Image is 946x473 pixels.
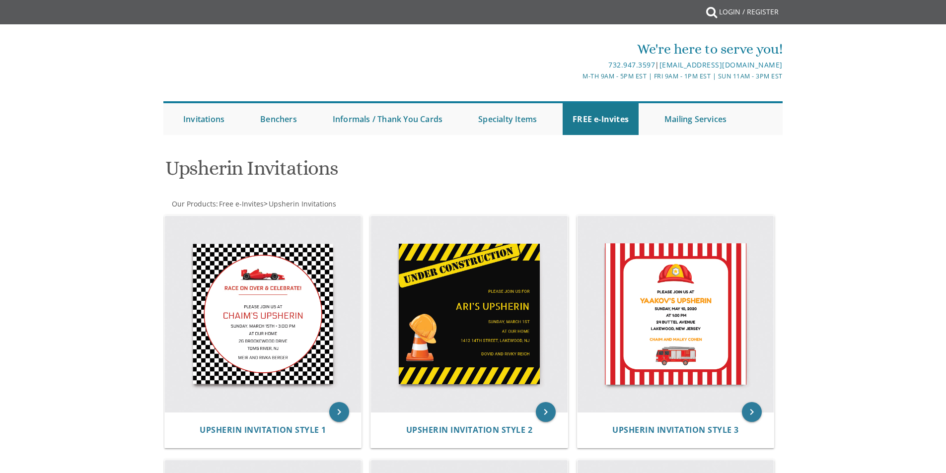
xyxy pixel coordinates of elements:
a: Upsherin Invitation Style 1 [200,425,326,435]
a: Upsherin Invitation Style 2 [406,425,533,435]
a: Free e-Invites [218,199,264,208]
div: | [370,59,783,71]
a: 732.947.3597 [608,60,655,69]
a: FREE e-Invites [563,103,639,135]
h1: Upsherin Invitations [165,157,571,187]
a: keyboard_arrow_right [536,402,556,422]
span: Upsherin Invitations [269,199,336,208]
img: Upsherin Invitation Style 2 [371,216,568,412]
span: Free e-Invites [219,199,264,208]
a: Mailing Services [655,103,736,135]
span: > [264,199,336,208]
span: Upsherin Invitation Style 2 [406,424,533,435]
span: Upsherin Invitation Style 3 [612,424,739,435]
a: Benchers [250,103,307,135]
a: [EMAIL_ADDRESS][DOMAIN_NAME] [659,60,783,69]
span: Upsherin Invitation Style 1 [200,424,326,435]
a: Our Products [171,199,216,208]
a: Upsherin Invitation Style 3 [612,425,739,435]
img: Upsherin Invitation Style 1 [165,216,362,412]
a: Specialty Items [468,103,547,135]
img: Upsherin Invitation Style 3 [578,216,774,412]
div: We're here to serve you! [370,39,783,59]
a: Invitations [173,103,234,135]
a: Upsherin Invitations [268,199,336,208]
a: Informals / Thank You Cards [323,103,452,135]
div: M-Th 9am - 5pm EST | Fri 9am - 1pm EST | Sun 11am - 3pm EST [370,71,783,81]
div: : [163,199,473,209]
a: keyboard_arrow_right [742,402,762,422]
a: keyboard_arrow_right [329,402,349,422]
